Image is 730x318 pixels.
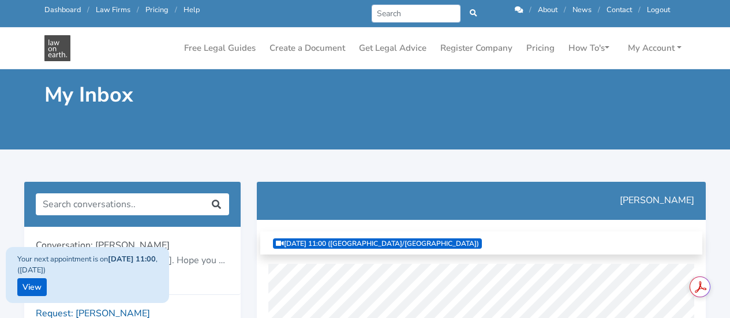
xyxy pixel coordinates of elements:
[137,5,139,15] span: /
[572,5,592,15] a: News
[354,37,431,59] a: Get Legal Advice
[87,5,89,15] span: /
[564,5,566,15] span: /
[17,278,47,296] a: View
[44,5,81,15] a: Dashboard
[44,82,357,108] h1: My Inbox
[268,193,694,208] p: [PERSON_NAME]
[44,35,70,61] img: Law On Earth
[179,37,260,59] a: Free Legal Guides
[598,5,600,15] span: /
[36,238,229,253] p: Conversation: [PERSON_NAME]
[36,193,204,215] input: Search conversations..
[538,5,557,15] a: About
[24,227,241,295] a: Conversation: [PERSON_NAME] Good morning [PERSON_NAME]. Hope you had a great weekend. I would lik...
[6,247,169,303] div: Your next appointment is on , ([DATE])
[184,5,200,15] a: Help
[108,254,156,264] strong: [DATE] 11:00
[265,37,350,59] a: Create a Document
[372,5,461,23] input: Search
[647,5,670,15] a: Logout
[529,5,531,15] span: /
[607,5,632,15] a: Contact
[96,5,130,15] a: Law Firms
[564,37,614,59] a: How To's
[522,37,559,59] a: Pricing
[638,5,641,15] span: /
[145,5,169,15] a: Pricing
[436,37,517,59] a: Register Company
[175,5,177,15] span: /
[273,238,482,249] a: [DATE] 11:00 ([GEOGRAPHIC_DATA]/[GEOGRAPHIC_DATA])
[623,37,686,59] a: My Account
